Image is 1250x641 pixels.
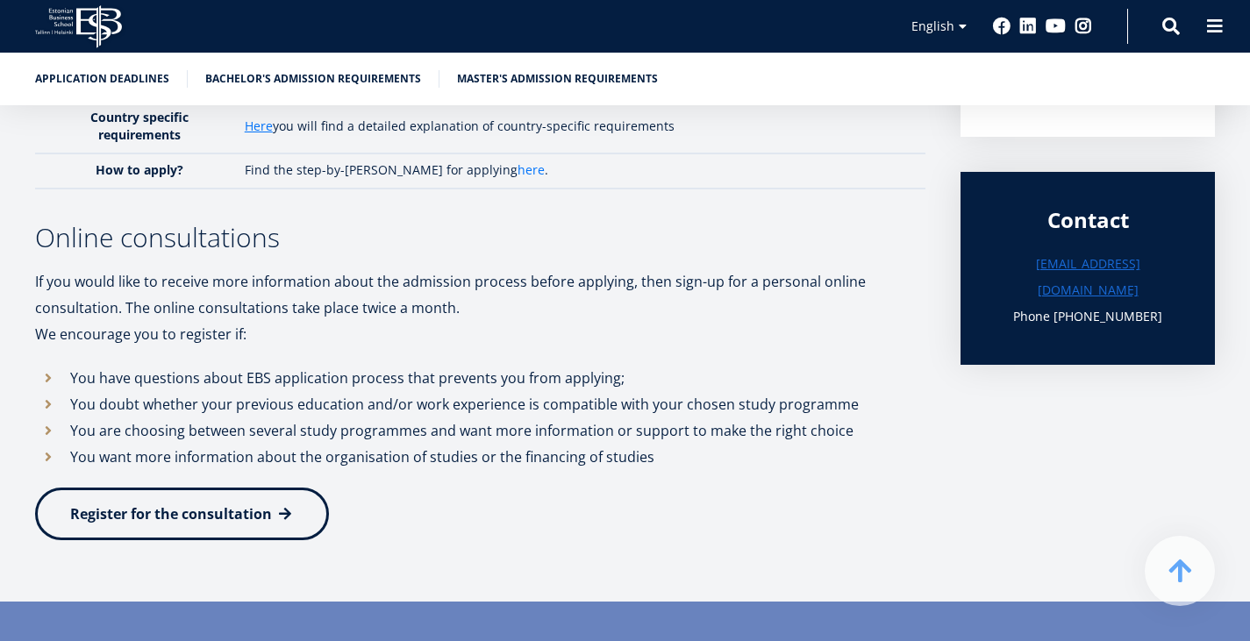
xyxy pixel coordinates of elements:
span: Register for the consultation [70,504,272,523]
a: here [518,161,545,179]
a: Here [245,118,273,135]
h3: Online consultations [35,224,925,251]
strong: How to apply? [96,161,183,178]
td: you will find a detailed explanation of country-specific requirements [236,101,925,153]
h3: Phone [PHONE_NUMBER] [996,303,1180,330]
p: If you would like to receive more information about the admission process before applying, then s... [35,268,925,321]
li: You doubt whether your previous education and/or work experience is compatible with your chosen s... [35,391,925,417]
a: Facebook [993,18,1011,35]
li: You are choosing between several study programmes and want more information or support to make th... [35,417,925,444]
a: Instagram [1075,18,1092,35]
li: You have questions about EBS application process that prevents you from applying; [35,365,925,391]
a: Bachelor's admission requirements [205,70,421,88]
a: [EMAIL_ADDRESS][DOMAIN_NAME] [996,251,1180,303]
a: Register for the consultation [35,488,329,540]
p: Find the step-by-[PERSON_NAME] for applying . [245,161,908,179]
a: Linkedin [1019,18,1037,35]
p: We encourage you to register if: [35,321,925,347]
strong: Country specific requirements [90,109,189,143]
a: Master's admission requirements [457,70,658,88]
li: You want more information about the organisation of studies or the financing of studies [35,444,925,470]
a: Youtube [1046,18,1066,35]
a: Application deadlines [35,70,169,88]
div: Contact [996,207,1180,233]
